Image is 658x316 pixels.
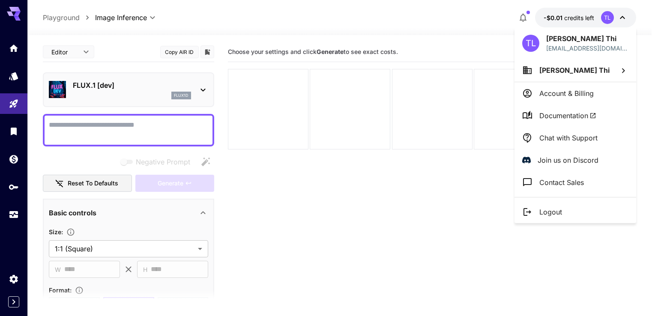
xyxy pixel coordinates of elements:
button: [PERSON_NAME] Thi [514,59,636,82]
span: [PERSON_NAME] Thi [539,66,610,75]
div: TL [522,35,539,52]
span: Documentation [539,110,596,121]
p: Contact Sales [539,177,584,188]
p: Account & Billing [539,88,594,98]
p: Logout [539,207,562,217]
p: Join us on Discord [538,155,598,165]
div: phucthao1412@gmail.com [546,44,628,53]
p: [EMAIL_ADDRESS][DOMAIN_NAME] [546,44,628,53]
p: [PERSON_NAME] Thi [546,33,628,44]
p: Chat with Support [539,133,598,143]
